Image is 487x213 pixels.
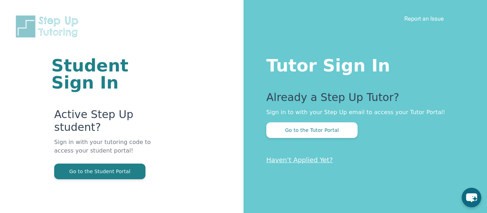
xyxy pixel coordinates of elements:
button: chat-button [462,188,481,207]
a: Go to the Tutor Portal [266,127,358,133]
a: Haven't Applied Yet? [266,156,333,164]
p: Sign in with your tutoring code to access your student portal! [54,138,158,164]
p: Already a Step Up Tutor? [266,91,458,108]
h1: Student Sign In [51,57,158,91]
h1: Tutor Sign In [266,54,458,74]
p: Active Step Up student? [54,108,158,138]
img: Step Up Tutoring horizontal logo [14,14,83,39]
button: Go to the Tutor Portal [266,122,358,138]
p: Sign in to with your Step Up email to access your Tutor Portal! [266,108,458,117]
button: Go to the Student Portal [54,164,145,179]
a: Go to the Student Portal [54,168,145,175]
a: Report an Issue [404,15,444,22]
